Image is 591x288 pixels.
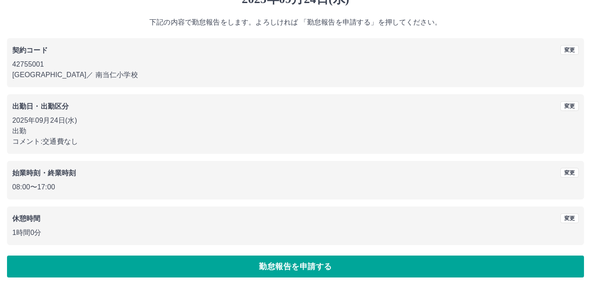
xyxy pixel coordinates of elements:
button: 変更 [560,213,579,223]
b: 休憩時間 [12,215,41,222]
button: 勤怠報告を申請する [7,256,584,277]
p: 42755001 [12,59,579,70]
button: 変更 [560,168,579,178]
b: 契約コード [12,46,48,54]
button: 変更 [560,45,579,55]
p: 2025年09月24日(水) [12,115,579,126]
b: 出勤日・出勤区分 [12,103,69,110]
p: コメント: 交通費なし [12,136,579,147]
p: 08:00 〜 17:00 [12,182,579,192]
p: 下記の内容で勤怠報告をします。よろしければ 「勤怠報告を申請する」を押してください。 [7,17,584,28]
button: 変更 [560,101,579,111]
p: [GEOGRAPHIC_DATA] ／ 南当仁小学校 [12,70,579,80]
p: 出勤 [12,126,579,136]
p: 1時間0分 [12,228,579,238]
b: 始業時刻・終業時刻 [12,169,76,177]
